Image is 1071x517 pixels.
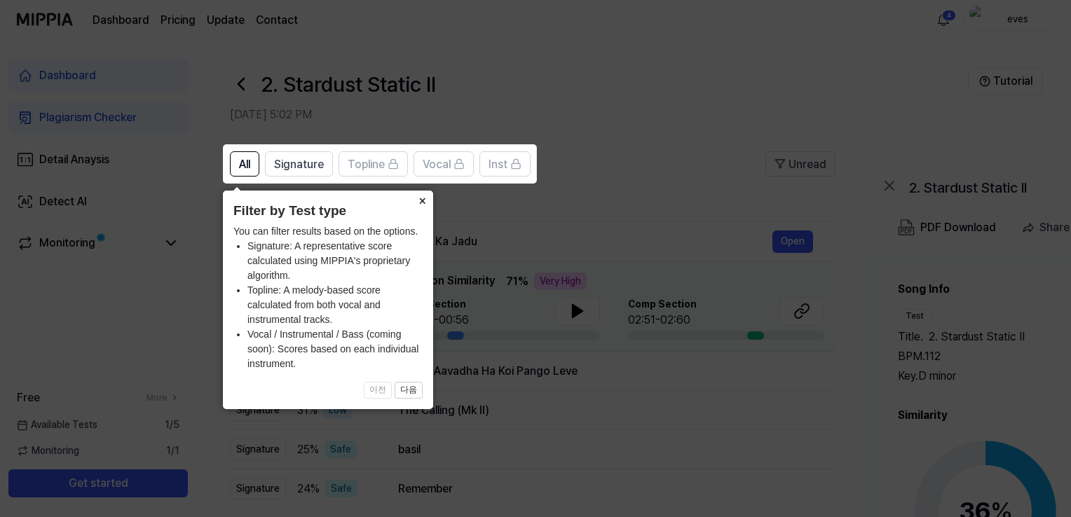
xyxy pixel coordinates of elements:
li: Signature: A representative score calculated using MIPPIA's proprietary algorithm. [247,239,423,283]
button: Signature [265,151,333,177]
span: Vocal [423,156,451,173]
header: Filter by Test type [233,201,423,221]
li: Vocal / Instrumental / Bass (coming soon): Scores based on each individual instrument. [247,327,423,371]
button: Vocal [414,151,474,177]
li: Topline: A melody-based score calculated from both vocal and instrumental tracks. [247,283,423,327]
button: Topline [339,151,408,177]
button: Inst [479,151,531,177]
button: Close [411,191,433,210]
button: 다음 [395,382,423,399]
span: Signature [274,156,324,173]
button: All [230,151,259,177]
span: Topline [348,156,385,173]
div: You can filter results based on the options. [233,224,423,371]
span: Inst [489,156,507,173]
span: All [239,156,250,173]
